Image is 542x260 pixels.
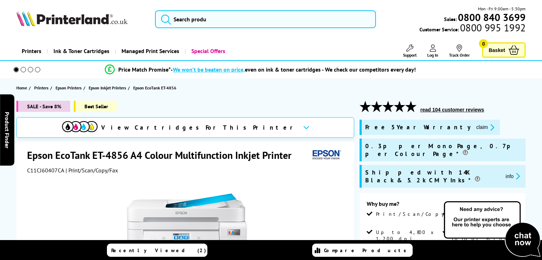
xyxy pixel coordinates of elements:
img: Open Live Chat window [442,200,542,259]
span: Log In [427,52,438,58]
a: Epson Printers [56,84,83,92]
a: Home [16,84,29,92]
span: | Print/Scan/Copy/Fax [66,167,118,174]
button: promo-description [504,172,522,180]
a: Log In [427,45,438,58]
span: Printers [34,84,48,92]
span: Product Finder [4,112,11,149]
span: Home [16,84,27,92]
span: Customer Service: [419,24,526,33]
a: Recently Viewed (2) [107,244,207,257]
a: Compare Products [312,244,413,257]
span: Sales: [444,16,457,22]
span: Basket [489,45,505,55]
span: SALE - Save 8% [16,101,70,112]
span: Support [403,52,417,58]
img: cmyk-icon.svg [62,121,98,132]
b: 0800 840 3699 [458,11,526,24]
span: 0800 995 1992 [459,24,526,31]
span: Epson EcoTank ET-4856 [133,85,176,90]
a: Track Order [449,45,470,58]
span: C11CJ60407CA [27,167,64,174]
span: Ink & Toner Cartridges [53,42,109,60]
a: Ink & Toner Cartridges [47,42,115,60]
span: Price Match Promise* [118,66,171,73]
div: Why buy me? [367,200,519,211]
a: Managed Print Services [115,42,185,60]
a: Printerland Logo [16,11,146,28]
span: Up to 4,800 x 1,200 dpi Print [376,229,441,248]
span: Recently Viewed (2) [111,247,206,254]
span: We won’t be beaten on price, [173,66,245,73]
a: Printers [34,84,50,92]
span: Best Seller [74,101,117,112]
span: Print/Scan/Copy/Fax [376,211,468,217]
span: Compare Products [324,247,410,254]
li: modal_Promise [4,63,517,76]
span: Shipped with 14K Black & 5.2k CMY Inks* [365,168,500,184]
span: Epson Inkjet Printers [89,84,126,92]
span: View Cartridges For This Printer [101,124,297,131]
span: Epson Printers [56,84,82,92]
div: - even on ink & toner cartridges - We check our competitors every day! [171,66,416,73]
span: Free 5 Year Warranty [365,123,471,131]
span: 0 [479,39,488,48]
h1: Epson EcoTank ET-4856 A4 Colour Multifunction Inkjet Printer [27,149,299,162]
a: Printers [16,42,47,60]
span: Mon - Fri 9:00am - 5:30pm [478,5,526,12]
a: Support [403,45,417,58]
a: Special Offers [185,42,231,60]
a: Epson Inkjet Printers [89,84,128,92]
a: Basket 0 [482,42,526,58]
button: promo-description [474,123,497,131]
input: Search produ [155,10,376,28]
img: Epson [310,149,342,162]
button: read 104 customer reviews [418,106,486,113]
a: 0800 840 3699 [457,14,526,21]
img: Printerland Logo [16,11,128,26]
span: 0.3p per Mono Page, 0.7p per Colour Page* [365,142,522,158]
